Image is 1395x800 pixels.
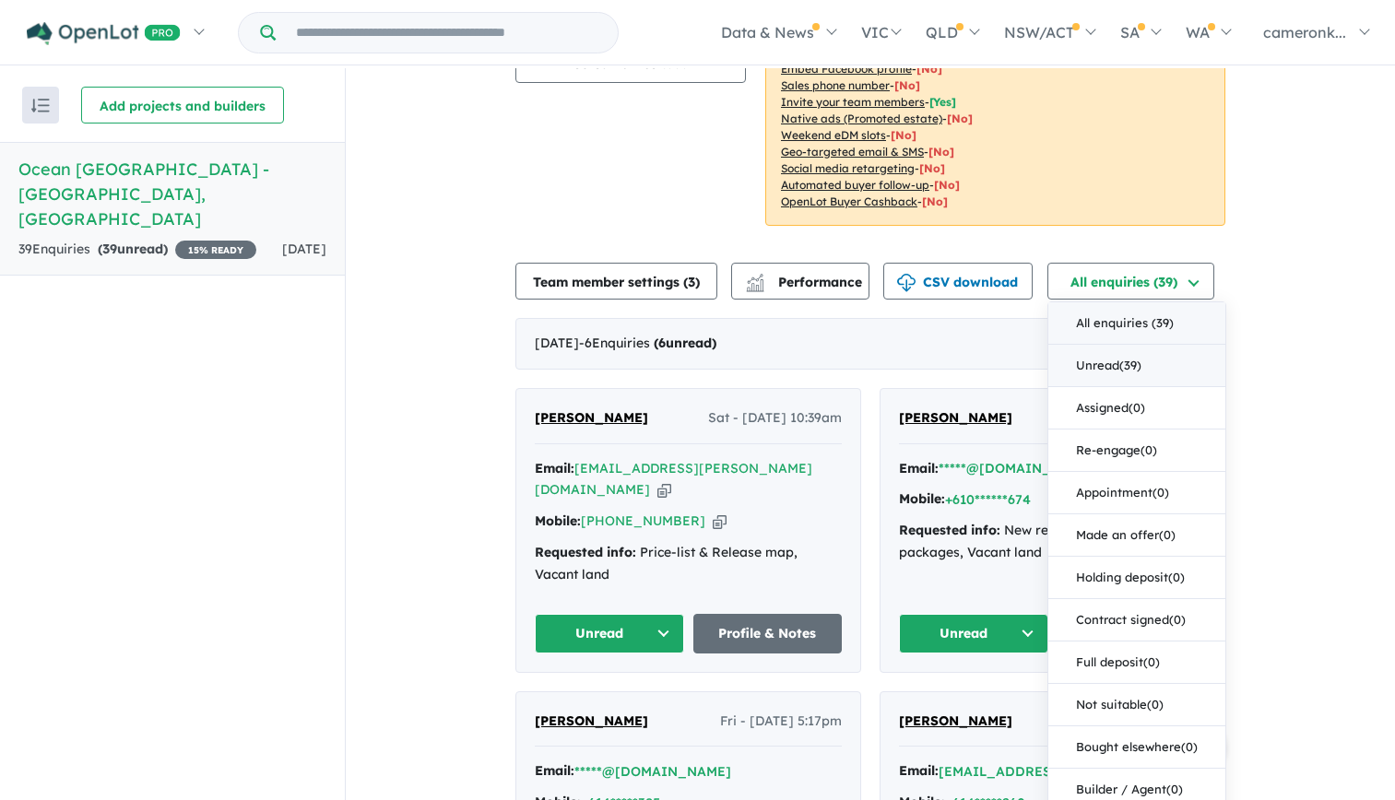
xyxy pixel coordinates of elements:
[31,99,50,112] img: sort.svg
[1263,23,1346,41] span: cameronk...
[899,711,1012,733] a: [PERSON_NAME]
[515,318,1225,370] div: [DATE]
[922,194,948,208] span: [No]
[899,712,1012,729] span: [PERSON_NAME]
[535,409,648,426] span: [PERSON_NAME]
[934,178,960,192] span: [No]
[781,62,912,76] u: Embed Facebook profile
[899,522,1000,538] strong: Requested info:
[535,544,636,560] strong: Requested info:
[27,22,181,45] img: Openlot PRO Logo White
[98,241,168,257] strong: ( unread)
[928,145,954,159] span: [No]
[781,194,917,208] u: OpenLot Buyer Cashback
[282,241,326,257] span: [DATE]
[18,239,256,261] div: 39 Enquir ies
[658,335,666,351] span: 6
[781,95,925,109] u: Invite your team members
[781,78,890,92] u: Sales phone number
[81,87,284,124] button: Add projects and builders
[899,490,945,507] strong: Mobile:
[899,407,1012,429] a: [PERSON_NAME]
[891,128,916,142] span: [No]
[781,145,924,159] u: Geo-targeted email & SMS
[535,460,812,499] a: [EMAIL_ADDRESS][PERSON_NAME][DOMAIN_NAME]
[720,711,842,733] span: Fri - [DATE] 5:17pm
[894,78,920,92] span: [ No ]
[713,512,727,531] button: Copy
[18,157,326,231] h5: Ocean [GEOGRAPHIC_DATA] - [GEOGRAPHIC_DATA] , [GEOGRAPHIC_DATA]
[1047,263,1214,300] button: All enquiries (39)
[781,112,942,125] u: Native ads (Promoted estate)
[929,95,956,109] span: [ Yes ]
[731,263,869,300] button: Performance
[579,335,716,351] span: - 6 Enquir ies
[535,712,648,729] span: [PERSON_NAME]
[899,409,1012,426] span: [PERSON_NAME]
[1048,387,1225,429] button: Assigned(0)
[102,241,117,257] span: 39
[1048,726,1225,769] button: Bought elsewhere(0)
[1048,345,1225,387] button: Unread(39)
[1048,557,1225,599] button: Holding deposit(0)
[535,614,684,653] button: Unread
[175,241,256,259] span: 15 % READY
[688,274,695,290] span: 3
[781,161,915,175] u: Social media retargeting
[535,711,648,733] a: [PERSON_NAME]
[899,614,1048,653] button: Unread
[535,762,574,779] strong: Email:
[1048,472,1225,514] button: Appointment(0)
[708,407,842,429] span: Sat - [DATE] 10:39am
[1048,514,1225,557] button: Made an offer(0)
[1048,684,1225,726] button: Not suitable(0)
[899,520,1206,564] div: New releases, House & land packages, Vacant land
[781,178,929,192] u: Automated buyer follow-up
[1048,302,1225,345] button: All enquiries (39)
[1048,641,1225,684] button: Full deposit(0)
[781,128,886,142] u: Weekend eDM slots
[939,762,1181,782] button: [EMAIL_ADDRESS][DOMAIN_NAME]
[515,263,717,300] button: Team member settings (3)
[1048,599,1225,641] button: Contract signed(0)
[749,274,862,290] span: Performance
[947,112,973,125] span: [No]
[899,762,939,779] strong: Email:
[883,263,1033,300] button: CSV download
[899,460,939,476] strong: Email:
[535,542,842,586] div: Price-list & Release map, Vacant land
[657,480,671,500] button: Copy
[747,274,763,284] img: line-chart.svg
[746,279,764,291] img: bar-chart.svg
[919,161,945,175] span: [No]
[535,460,574,476] strong: Email:
[897,274,916,292] img: download icon
[535,407,648,429] a: [PERSON_NAME]
[693,614,843,653] a: Profile & Notes
[581,512,705,529] a: [PHONE_NUMBER]
[654,335,716,351] strong: ( unread)
[535,512,581,529] strong: Mobile:
[916,62,942,76] span: [ No ]
[279,13,614,53] input: Try estate name, suburb, builder or developer
[1048,429,1225,472] button: Re-engage(0)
